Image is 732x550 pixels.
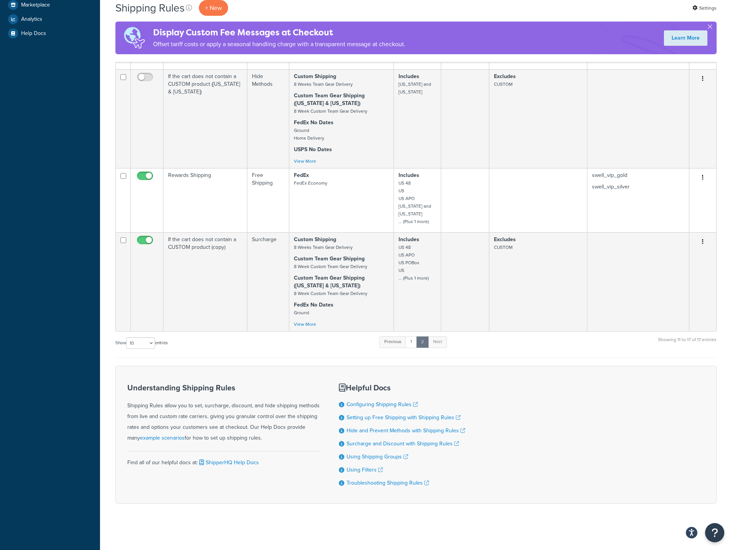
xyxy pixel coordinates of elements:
a: Using Shipping Groups [347,453,408,461]
img: duties-banner-06bc72dcb5fe05cb3f9472aba00be2ae8eb53ab6f0d8bb03d382ba314ac3c341.png [115,22,153,54]
a: 2 [416,336,429,348]
strong: Custom Shipping [294,235,336,243]
strong: Custom Team Gear Shipping [294,255,365,263]
a: View More [294,158,316,165]
strong: Excludes [494,235,516,243]
h3: Helpful Docs [339,383,465,392]
small: 8 Week Custom Team Gear Delivery [294,263,367,270]
h3: Understanding Shipping Rules [127,383,320,392]
small: 8 Weeks Team Gear Delivery [294,244,353,251]
h4: Display Custom Fee Messages at Checkout [153,26,405,39]
td: swell_vip_gold [587,168,689,232]
a: Previous [379,336,406,348]
strong: Custom Team Gear Shipping ([US_STATE] & [US_STATE]) [294,92,365,107]
select: Showentries [126,337,155,349]
a: Hide and Prevent Methods with Shipping Rules [347,427,465,435]
div: Find all of our helpful docs at: [127,451,320,468]
a: Using Filters [347,466,383,474]
a: View More [294,321,316,328]
button: Open Resource Center [705,523,724,542]
a: Setting up Free Shipping with Shipping Rules [347,413,460,422]
small: 8 Week Custom Team Gear Delivery [294,290,367,297]
small: FedEx Economy [294,180,327,187]
a: Surcharge and Discount with Shipping Rules [347,440,459,448]
small: [US_STATE] and [US_STATE] [399,81,431,95]
label: Show entries [115,337,168,349]
span: Help Docs [21,30,46,37]
td: If the cart does not contain a CUSTOM product (copy) [163,232,247,331]
span: Marketplace [21,2,50,8]
small: US 48 US US APO [US_STATE] and [US_STATE] ... (Plus 1 more) [399,180,431,225]
small: 8 Week Custom Team Gear Delivery [294,108,367,115]
td: If the cart does not contain a CUSTOM product ([US_STATE] & [US_STATE]) [163,69,247,168]
small: Ground Home Delivery [294,127,324,142]
strong: Includes [399,235,419,243]
td: Rewards Shipping [163,168,247,232]
strong: USPS No Dates [294,145,332,153]
a: Next [428,336,447,348]
small: 8 Weeks Team Gear Delivery [294,81,353,88]
td: Free Shipping [247,168,289,232]
td: Surcharge [247,232,289,331]
small: US 48 US APO US POBox US ... (Plus 1 more) [399,244,429,282]
small: CUSTOM [494,81,513,88]
a: Troubleshooting Shipping Rules [347,479,429,487]
strong: FedEx No Dates [294,301,333,309]
strong: Includes [399,171,419,179]
strong: Excludes [494,72,516,80]
strong: Includes [399,72,419,80]
td: Hide Methods [247,69,289,168]
div: Showing 11 to 17 of 17 entries [658,335,717,352]
small: CUSTOM [494,244,513,251]
p: swell_vip_silver [592,183,684,191]
a: example scenarios [140,434,185,442]
h1: Shipping Rules [115,0,185,15]
div: Shipping Rules allow you to set, surcharge, discount, and hide shipping methods from live and cus... [127,383,320,443]
span: Analytics [21,16,42,23]
a: Settings [692,3,717,13]
a: Learn More [664,30,707,46]
strong: FedEx [294,171,309,179]
strong: Custom Team Gear Shipping ([US_STATE] & [US_STATE]) [294,274,365,290]
a: 1 [405,336,417,348]
p: Offset tariff costs or apply a seasonal handling charge with a transparent message at checkout. [153,39,405,50]
strong: Custom Shipping [294,72,336,80]
strong: FedEx No Dates [294,118,333,127]
a: Configuring Shipping Rules [347,400,418,408]
a: Analytics [6,12,94,26]
a: ShipperHQ Help Docs [198,458,259,467]
a: Help Docs [6,27,94,40]
small: Ground [294,309,309,316]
